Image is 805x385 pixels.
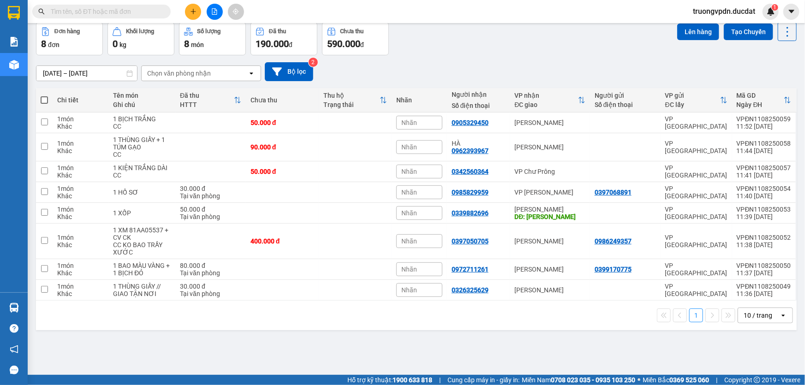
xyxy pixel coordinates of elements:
div: Khối lượng [126,28,154,35]
div: HTTT [180,101,234,108]
img: icon-new-feature [767,7,775,16]
div: VP [PERSON_NAME] [515,189,585,196]
div: 1 THÙNG GIẤY + 1 TÚM GẠO [113,136,171,151]
div: 11:38 [DATE] [737,241,791,249]
sup: 1 [772,4,778,11]
span: Nhãn [401,168,417,175]
span: Nhãn [401,189,417,196]
span: search [38,8,45,15]
div: VP [GEOGRAPHIC_DATA] [665,140,727,154]
div: 0397068891 [595,189,632,196]
span: question-circle [10,324,18,333]
div: [PERSON_NAME] [515,119,585,126]
span: Nhãn [401,209,417,217]
div: Tại văn phòng [180,192,241,200]
div: VPĐN1108250050 [737,262,791,269]
span: Nhãn [401,286,417,294]
strong: 0901 900 568 [82,26,156,43]
span: kg [119,41,126,48]
span: 0 [113,38,118,49]
div: Chi tiết [57,96,104,104]
div: VPĐN1108250058 [737,140,791,147]
span: copyright [754,377,760,383]
div: [PERSON_NAME] [515,206,585,213]
div: Thu hộ [323,92,380,99]
div: 11:44 [DATE] [737,147,791,154]
div: Số lượng [197,28,221,35]
th: Toggle SortBy [319,88,392,113]
img: warehouse-icon [9,303,19,313]
div: Đã thu [180,92,234,99]
div: ĐC giao [515,101,578,108]
div: 11:52 [DATE] [737,123,791,130]
button: Khối lượng0kg [107,22,174,55]
div: CC [113,172,171,179]
span: Nhãn [401,143,417,151]
div: Khác [57,213,104,220]
button: Chưa thu590.000đ [322,22,389,55]
div: 10 / trang [744,311,772,320]
div: 1 món [57,206,104,213]
div: 1 món [57,115,104,123]
span: 190.000 [256,38,289,49]
span: Miền Nam [522,375,635,385]
div: 11:36 [DATE] [737,290,791,297]
div: VPĐN1108250052 [737,234,791,241]
strong: 0901 933 179 [82,45,127,53]
button: 1 [689,308,703,322]
div: Chọn văn phòng nhận [147,69,211,78]
div: VP [GEOGRAPHIC_DATA] [665,262,727,277]
div: Đơn hàng [54,28,80,35]
div: 11:37 [DATE] [737,269,791,277]
div: VPĐN1108250049 [737,283,791,290]
div: VP [GEOGRAPHIC_DATA] [665,283,727,297]
div: VP [GEOGRAPHIC_DATA] [665,234,727,249]
div: 0326325629 [452,286,489,294]
div: Chưa thu [340,28,364,35]
span: Miền Bắc [643,375,709,385]
div: Khác [57,147,104,154]
span: Nhãn [401,237,417,245]
div: [PERSON_NAME] [515,286,585,294]
div: 1 XỐP [113,209,171,217]
strong: 0369 525 060 [669,376,709,384]
div: CC KO BAO TRẦY XƯỚC [113,241,171,256]
div: CC [113,151,171,158]
div: [PERSON_NAME] [515,143,585,151]
div: VPĐN1108250053 [737,206,791,213]
div: 1 món [57,140,104,147]
span: Nhãn [401,266,417,273]
div: DĐ: ĐĂK RONG [515,213,585,220]
div: Số điện thoại [452,102,506,109]
th: Toggle SortBy [732,88,796,113]
strong: 1900 633 818 [393,376,432,384]
div: HÀ [452,140,506,147]
div: Số điện thoại [595,101,656,108]
div: 0962393967 [452,147,489,154]
div: 0339882696 [452,209,489,217]
div: Mã GD [737,92,784,99]
strong: Sài Gòn: [6,30,34,39]
div: 1 KIỆN TRẮNG DÀI [113,164,171,172]
div: Nhãn [396,96,442,104]
span: 8 [41,38,46,49]
div: 1 món [57,262,104,269]
span: caret-down [787,7,796,16]
button: file-add [207,4,223,20]
div: ĐC lấy [665,101,720,108]
span: plus [190,8,197,15]
img: logo-vxr [8,6,20,20]
span: món [191,41,204,48]
div: 1 món [57,234,104,241]
div: Đã thu [269,28,286,35]
div: VPĐN1108250054 [737,185,791,192]
button: Số lượng8món [179,22,246,55]
div: 11:41 [DATE] [737,172,791,179]
span: 8 [184,38,189,49]
div: 1 món [57,164,104,172]
th: Toggle SortBy [510,88,590,113]
span: notification [10,345,18,354]
div: Chưa thu [250,96,314,104]
span: ⚪️ [638,378,640,382]
img: warehouse-icon [9,60,19,70]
